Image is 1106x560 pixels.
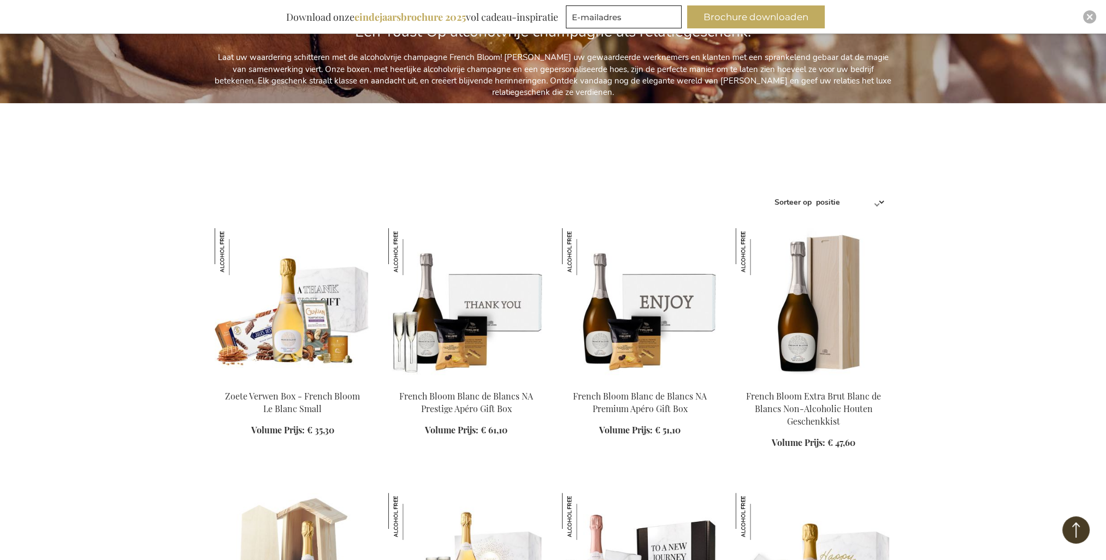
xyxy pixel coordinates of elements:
[281,5,563,28] div: Download onze vol cadeau-inspiratie
[736,228,892,381] img: French Bloom Extra Brut Blanc de Blancs Non-Alcoholic Houten Geschenkkist
[736,493,783,540] img: French Bloom Non-Alcoholisch Verwen Geschenkset
[599,424,681,437] a: Volume Prijs: € 51,10
[481,424,507,436] span: € 61,10
[1083,10,1096,23] div: Close
[425,424,507,437] a: Volume Prijs: € 61,10
[215,23,892,40] h2: Een Toast Op alcoholvrije champagne als relatiegeschenk!
[655,424,681,436] span: € 51,10
[566,5,685,32] form: marketing offers and promotions
[388,228,545,381] img: French Bloom Blanc de Blancs NA Prestige Apéro Gift Box
[215,9,892,130] div: Laat uw waardering schitteren met de alcoholvrije champagne French Bloom! [PERSON_NAME] uw gewaar...
[562,228,609,275] img: French Bloom Blanc de Blancs NA Premium Apéro Gift Box
[736,228,783,275] img: French Bloom Extra Brut Blanc de Blancs Non-Alcoholic Houten Geschenkkist
[562,377,718,387] a: French Bloom Blanc de Blancs NA Premium Apéro Gift Box French Bloom Blanc de Blancs NA Premium Ap...
[573,390,707,414] a: French Bloom Blanc de Blancs NA Premium Apéro Gift Box
[215,228,371,381] img: Sweet Treats Box - French Bloom Le Blanc Small
[566,5,682,28] input: E-mailadres
[562,228,718,381] img: French Bloom Blanc de Blancs NA Premium Apéro Gift Box
[388,493,435,540] img: Zoete Lekkernijen Le Blanc 0% Set
[354,10,466,23] b: eindejaarsbrochure 2025
[388,377,545,387] a: French Bloom Blanc de Blancs NA Prestige Apéro Gift Box French Bloom Blanc de Blancs NA Prestige ...
[562,493,609,540] img: French Bloom Mama Verwen Geschenk
[687,5,825,28] button: Brochure downloaden
[215,228,262,275] img: Zoete Verwen Box - French Bloom Le Blanc Small
[599,424,653,436] span: Volume Prijs:
[307,424,334,436] span: € 35,30
[425,424,478,436] span: Volume Prijs:
[225,390,360,414] a: Zoete Verwen Box - French Bloom Le Blanc Small
[388,228,435,275] img: French Bloom Blanc de Blancs NA Prestige Apéro Gift Box
[399,390,533,414] a: French Bloom Blanc de Blancs NA Prestige Apéro Gift Box
[1086,14,1093,20] img: Close
[251,424,334,437] a: Volume Prijs: € 35,30
[251,424,305,436] span: Volume Prijs:
[215,377,371,387] a: Sweet Treats Box - French Bloom Le Blanc Small Zoete Verwen Box - French Bloom Le Blanc Small
[774,197,812,207] label: Sorteer op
